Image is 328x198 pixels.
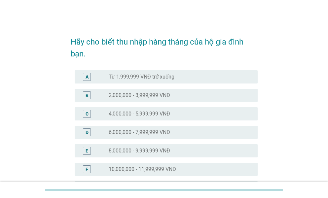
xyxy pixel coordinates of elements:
[86,92,89,99] div: B
[86,147,88,154] div: E
[86,73,89,80] div: A
[86,129,89,136] div: D
[109,111,170,117] label: 4,000,000 - 5,999,999 VNĐ
[109,74,174,80] label: Từ 1,999,999 VNĐ trở xuống
[109,148,170,154] label: 8,000,000 - 9,999,999 VNĐ
[86,166,88,173] div: F
[109,166,176,173] label: 10,000,000 - 11,999,999 VNĐ
[109,92,170,99] label: 2,000,000 - 3,999,999 VNĐ
[86,110,89,117] div: C
[109,129,170,136] label: 6,000,000 - 7,999,999 VNĐ
[71,29,258,60] h2: Hãy cho biết thu nhập hàng tháng của hộ gia đình bạn.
